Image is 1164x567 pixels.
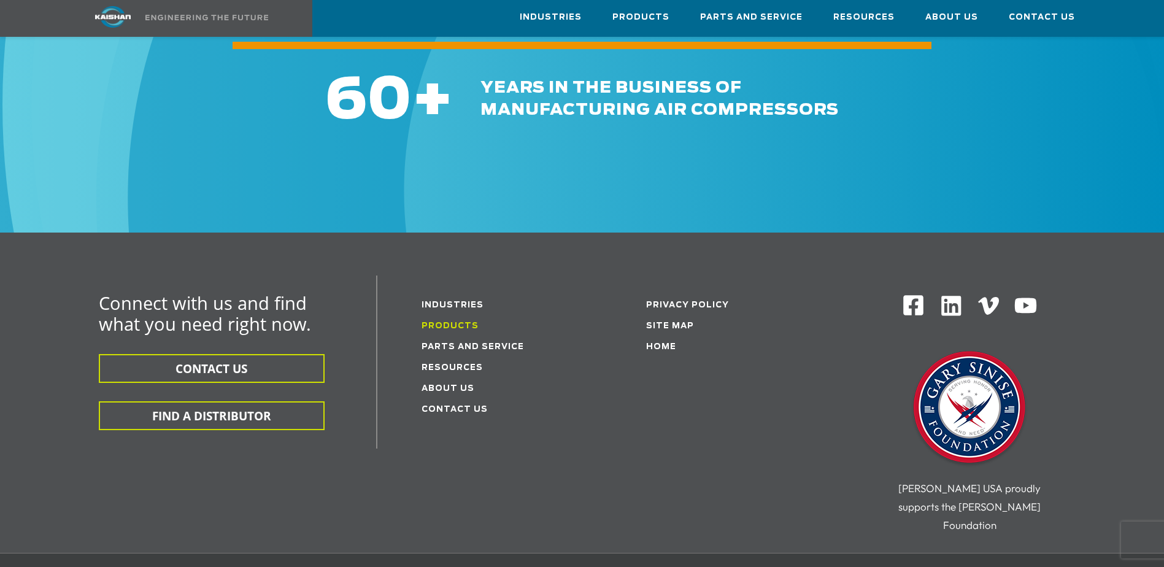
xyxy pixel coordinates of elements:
[646,301,729,309] a: Privacy Policy
[1009,10,1075,25] span: Contact Us
[925,10,978,25] span: About Us
[833,1,895,34] a: Resources
[99,401,325,430] button: FIND A DISTRIBUTOR
[612,10,669,25] span: Products
[422,385,474,393] a: About Us
[480,80,839,118] span: years in the business of manufacturing air compressors
[1009,1,1075,34] a: Contact Us
[902,294,925,317] img: Facebook
[412,73,453,129] span: +
[520,1,582,34] a: Industries
[939,294,963,318] img: Linkedin
[700,1,803,34] a: Parts and Service
[520,10,582,25] span: Industries
[422,406,488,414] a: Contact Us
[99,354,325,383] button: CONTACT US
[908,347,1031,470] img: Gary Sinise Foundation
[833,10,895,25] span: Resources
[646,343,676,351] a: Home
[325,73,412,129] span: 60
[99,291,311,336] span: Connect with us and find what you need right now.
[422,322,479,330] a: Products
[1014,294,1038,318] img: Youtube
[422,343,524,351] a: Parts and service
[145,15,268,20] img: Engineering the future
[612,1,669,34] a: Products
[978,297,999,315] img: Vimeo
[700,10,803,25] span: Parts and Service
[422,364,483,372] a: Resources
[67,6,159,28] img: kaishan logo
[925,1,978,34] a: About Us
[898,482,1041,531] span: [PERSON_NAME] USA proudly supports the [PERSON_NAME] Foundation
[422,301,484,309] a: Industries
[646,322,694,330] a: Site Map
